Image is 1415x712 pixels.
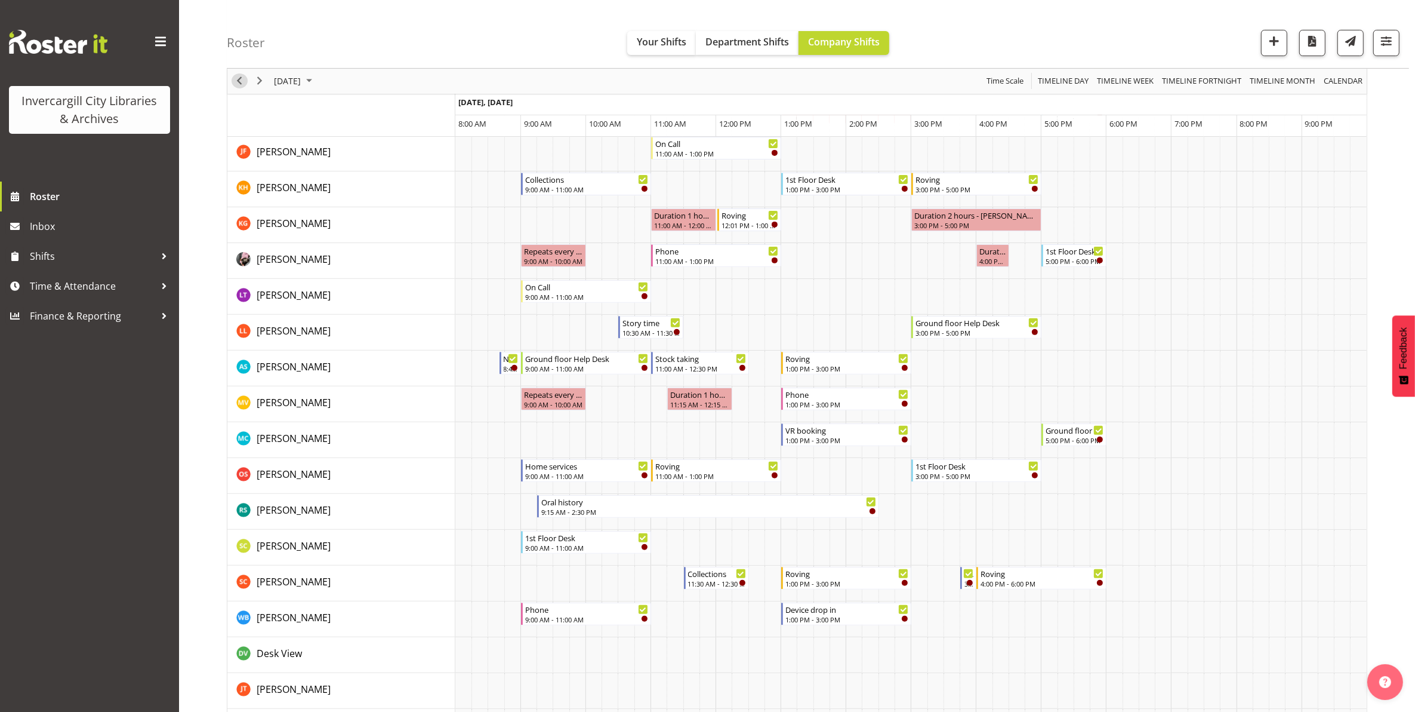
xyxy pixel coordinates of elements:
div: Phone [525,603,648,615]
div: Kaela Harley"s event - Collections Begin From Wednesday, October 8, 2025 at 9:00:00 AM GMT+13:00 ... [521,173,651,195]
div: Story time [622,317,680,329]
button: Feedback - Show survey [1392,315,1415,397]
div: 1:00 PM - 3:00 PM [785,615,908,624]
a: [PERSON_NAME] [257,682,331,696]
a: [PERSON_NAME] [257,180,331,195]
div: 1:00 PM - 3:00 PM [785,400,908,409]
div: Serena Casey"s event - Roving Begin From Wednesday, October 8, 2025 at 1:00:00 PM GMT+13:00 Ends ... [781,567,911,590]
span: Roster [30,188,173,205]
div: 11:00 AM - 12:30 PM [655,364,746,373]
a: [PERSON_NAME] [257,145,331,159]
div: Duration 0 hours - [PERSON_NAME] [979,245,1006,257]
div: 11:15 AM - 12:15 PM [670,400,729,409]
div: Serena Casey"s event - Collections Begin From Wednesday, October 8, 2025 at 11:30:00 AM GMT+13:00... [684,567,749,590]
a: [PERSON_NAME] [257,216,331,231]
a: [PERSON_NAME] [257,288,331,302]
span: [DATE] [273,74,302,89]
a: [PERSON_NAME] [257,324,331,338]
td: Mandy Stenton resource [227,351,455,386]
span: 3:00 PM [914,118,942,129]
div: Michelle Cunningham"s event - Ground floor Help Desk Begin From Wednesday, October 8, 2025 at 5:0... [1041,423,1106,446]
div: Kaela Harley"s event - Roving Begin From Wednesday, October 8, 2025 at 3:00:00 PM GMT+13:00 Ends ... [911,173,1041,195]
div: 8:40 AM - 9:00 AM [504,364,518,373]
span: [PERSON_NAME] [257,539,331,553]
div: Phone [785,388,908,400]
a: [PERSON_NAME] [257,431,331,446]
div: 9:00 AM - 11:00 AM [525,543,648,553]
div: 9:00 AM - 11:00 AM [525,292,648,302]
div: 5:00 PM - 6:00 PM [1046,435,1103,445]
div: Willem Burger"s event - Phone Begin From Wednesday, October 8, 2025 at 9:00:00 AM GMT+13:00 Ends ... [521,603,651,625]
div: Roving [981,567,1103,579]
div: Keyu Chen"s event - Repeats every wednesday - Keyu Chen Begin From Wednesday, October 8, 2025 at ... [521,244,586,267]
span: Time Scale [985,74,1025,89]
div: Katie Greene"s event - Duration 1 hours - Katie Greene Begin From Wednesday, October 8, 2025 at 1... [651,208,716,231]
span: Department Shifts [705,35,789,48]
button: Month [1322,74,1365,89]
div: Newspapers [504,352,518,364]
span: [PERSON_NAME] [257,575,331,588]
span: 8:00 PM [1240,118,1268,129]
span: [PERSON_NAME] [257,360,331,373]
div: October 8, 2025 [270,69,319,94]
div: Samuel Carter"s event - 1st Floor Desk Begin From Wednesday, October 8, 2025 at 9:00:00 AM GMT+13... [521,531,651,554]
div: Invercargill City Libraries & Archives [21,92,158,128]
div: 11:30 AM - 12:30 PM [688,579,746,588]
div: Olivia Stanley"s event - Roving Begin From Wednesday, October 8, 2025 at 11:00:00 AM GMT+13:00 En... [651,459,781,482]
span: [PERSON_NAME] [257,324,331,337]
img: help-xxl-2.png [1379,676,1391,688]
span: [PERSON_NAME] [257,611,331,624]
div: Lyndsay Tautari"s event - On Call Begin From Wednesday, October 8, 2025 at 9:00:00 AM GMT+13:00 E... [521,280,651,303]
span: Inbox [30,217,173,235]
td: Glen Tomlinson resource [227,673,455,709]
span: Your Shifts [637,35,686,48]
td: Serena Casey resource [227,566,455,601]
span: Timeline Fortnight [1161,74,1243,89]
button: Your Shifts [627,31,696,55]
a: [PERSON_NAME] [257,252,331,266]
button: Department Shifts [696,31,799,55]
span: [PERSON_NAME] [257,145,331,158]
td: Joanne Forbes resource [227,136,455,171]
div: Keyu Chen"s event - Duration 0 hours - Keyu Chen Begin From Wednesday, October 8, 2025 at 4:00:00... [976,244,1009,267]
span: [PERSON_NAME] [257,181,331,194]
div: Lynette Lockett"s event - Story time Begin From Wednesday, October 8, 2025 at 10:30:00 AM GMT+13:... [618,316,683,339]
button: Timeline Month [1248,74,1318,89]
span: 4:00 PM [979,118,1007,129]
td: Desk View resource [227,637,455,673]
div: Olivia Stanley"s event - Home services Begin From Wednesday, October 8, 2025 at 9:00:00 AM GMT+13... [521,459,651,482]
div: Repeats every [DATE] - [PERSON_NAME] [524,388,583,400]
a: [PERSON_NAME] [257,467,331,481]
div: 11:00 AM - 1:00 PM [655,149,778,158]
div: Mandy Stenton"s event - Ground floor Help Desk Begin From Wednesday, October 8, 2025 at 9:00:00 A... [521,352,651,375]
div: 1:00 PM - 3:00 PM [785,364,908,373]
div: 1:00 PM - 3:00 PM [785,185,908,194]
div: 3:00 PM - 5:00 PM [915,185,1038,194]
div: next period [249,69,270,94]
span: [PERSON_NAME] [257,217,331,230]
div: Stock taking [655,352,746,364]
span: 5:00 PM [1044,118,1072,129]
div: 1:00 PM - 3:00 PM [785,579,908,588]
span: [PERSON_NAME] [257,504,331,517]
div: 1st Floor Desk [525,532,648,544]
div: Katie Greene"s event - Duration 2 hours - Katie Greene Begin From Wednesday, October 8, 2025 at 3... [911,208,1041,231]
div: Duration 1 hours - [PERSON_NAME] [670,388,729,400]
td: Rosie Stather resource [227,494,455,530]
span: Feedback [1398,327,1409,369]
div: Kaela Harley"s event - 1st Floor Desk Begin From Wednesday, October 8, 2025 at 1:00:00 PM GMT+13:... [781,173,911,195]
div: Roving [785,352,908,364]
div: 4:00 PM - 6:00 PM [981,579,1103,588]
div: 1:00 PM - 3:00 PM [785,435,908,445]
button: Add a new shift [1261,30,1287,56]
div: Collections [525,173,648,185]
div: Rosie Stather"s event - Oral history Begin From Wednesday, October 8, 2025 at 9:15:00 AM GMT+13:0... [537,495,879,518]
span: Company Shifts [808,35,880,48]
div: 12:01 PM - 1:00 PM [722,220,778,230]
span: [PERSON_NAME] [257,683,331,696]
div: previous period [229,69,249,94]
div: On Call [525,281,648,293]
span: Finance & Reporting [30,307,155,325]
div: 9:00 AM - 11:00 AM [525,185,648,194]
